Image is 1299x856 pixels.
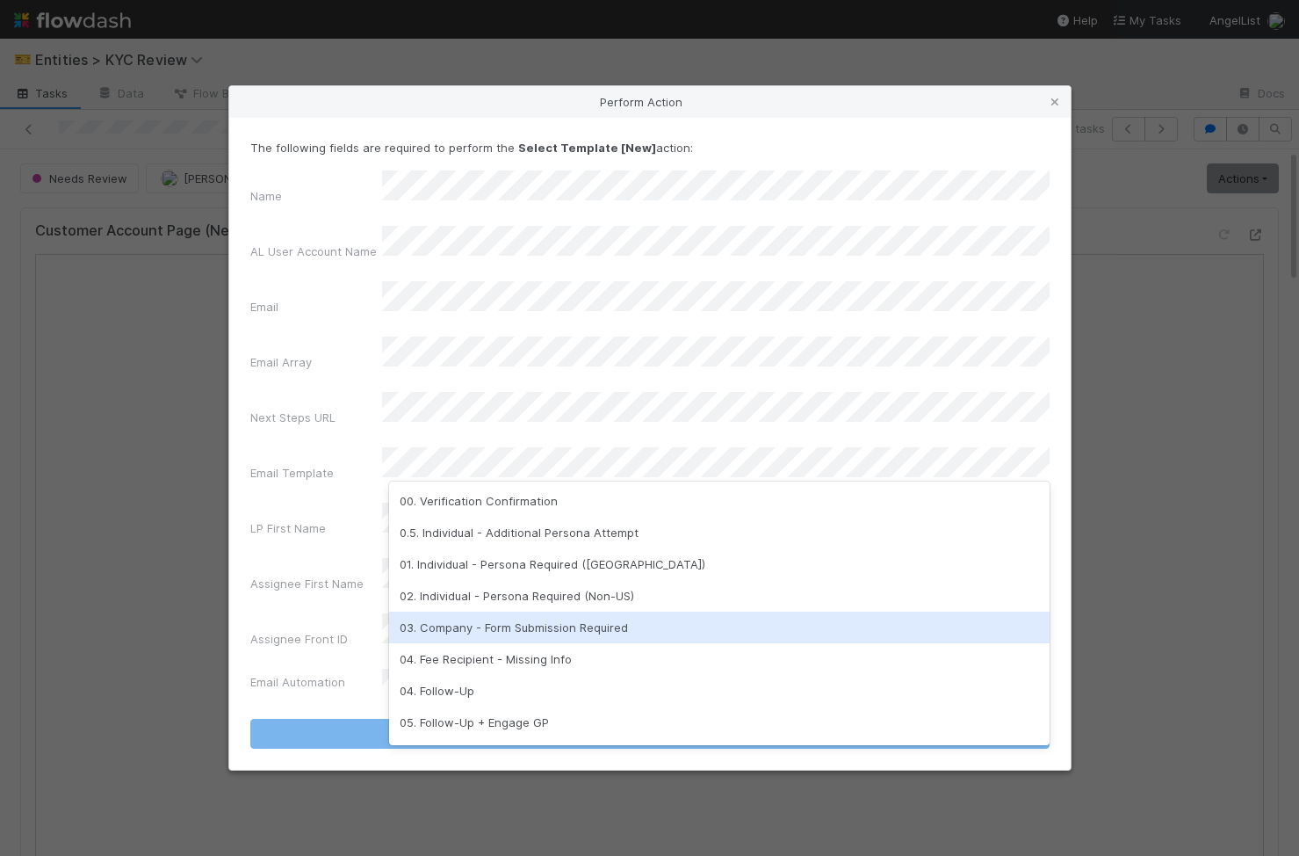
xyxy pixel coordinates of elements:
strong: Select Template [New] [518,141,656,155]
label: Next Steps URL [250,409,336,426]
p: The following fields are required to perform the action: [250,139,1050,156]
div: 02. Individual - Persona Required (Non-US) [389,580,1050,612]
label: Email Automation [250,673,345,691]
label: LP First Name [250,519,326,537]
div: 01. Individual - Persona Required ([GEOGRAPHIC_DATA]) [389,548,1050,580]
label: Assignee Front ID [250,630,348,648]
label: Assignee First Name [250,575,364,592]
div: 00. Verification Confirmation [389,485,1050,517]
button: Select Template [New] [250,719,1050,749]
div: 05. Follow-Up + Engage GP [389,707,1050,738]
label: Email [250,298,278,316]
div: 06. Follow-Up LP + Follow-Up GP [389,738,1050,770]
label: AL User Account Name [250,243,377,260]
label: Email Template [250,464,334,482]
label: Email Array [250,353,312,371]
div: Perform Action [229,86,1071,118]
div: 04. Fee Recipient - Missing Info [389,643,1050,675]
div: 0.5. Individual - Additional Persona Attempt [389,517,1050,548]
div: 04. Follow-Up [389,675,1050,707]
div: 03. Company - Form Submission Required [389,612,1050,643]
label: Name [250,187,282,205]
